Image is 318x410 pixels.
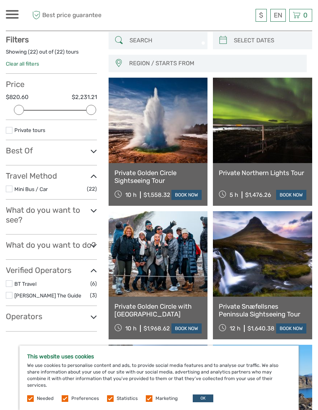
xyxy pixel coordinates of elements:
[6,93,28,101] label: $820.60
[6,3,29,26] button: Open LiveChat chat widget
[143,325,170,332] div: $1,968.62
[14,186,48,192] a: Mini Bus / Car
[219,302,306,318] a: Private Snæfellsnes Peninsula Sightseeing Tour
[90,291,97,300] span: (3)
[171,190,202,200] a: book now
[6,48,97,60] div: Showing ( ) out of ( ) tours
[231,34,308,47] input: SELECT DATES
[259,11,263,19] span: $
[230,325,240,332] span: 12 h
[6,205,97,224] h3: What do you want to see?
[114,169,202,185] a: Private Golden Circle Sightseeing Tour
[6,312,97,321] h3: Operators
[276,323,306,334] a: book now
[230,191,238,198] span: 5 h
[125,191,137,198] span: 10 h
[14,127,45,133] a: Private tours
[6,35,29,44] strong: Filters
[6,171,97,181] h3: Travel Method
[117,395,138,402] label: Statistics
[143,191,170,198] div: $1,558.32
[30,9,102,22] span: Best price guarantee
[87,184,97,193] span: (22)
[27,353,291,360] h5: This website uses cookies
[37,395,54,402] label: Needed
[276,190,306,200] a: book now
[171,323,202,334] a: book now
[14,292,81,299] a: [PERSON_NAME] The Guide
[125,325,137,332] span: 10 h
[219,169,306,177] a: Private Northern Lights Tour
[6,80,97,89] h3: Price
[126,34,204,47] input: SEARCH
[6,61,39,67] a: Clear all filters
[6,240,97,250] h3: What do you want to do?
[302,11,309,19] span: 0
[6,266,97,275] h3: Verified Operators
[90,279,97,288] span: (6)
[71,395,99,402] label: Preferences
[156,395,178,402] label: Marketing
[14,281,36,287] a: BT Travel
[270,9,286,22] div: EN
[72,93,97,101] label: $2,231.21
[193,394,213,402] button: OK
[245,191,271,198] div: $1,476.26
[114,302,202,318] a: Private Golden Circle with [GEOGRAPHIC_DATA]
[6,146,97,155] h3: Best Of
[146,6,186,25] img: 632-1a1f61c2-ab70-46c5-a88f-57c82c74ba0d_logo_small.jpg
[57,48,63,56] label: 22
[19,346,299,410] div: We use cookies to personalise content and ads, to provide social media features and to analyse ou...
[30,48,36,56] label: 22
[126,57,303,70] button: REGION / STARTS FROM
[247,325,275,332] div: $1,640.38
